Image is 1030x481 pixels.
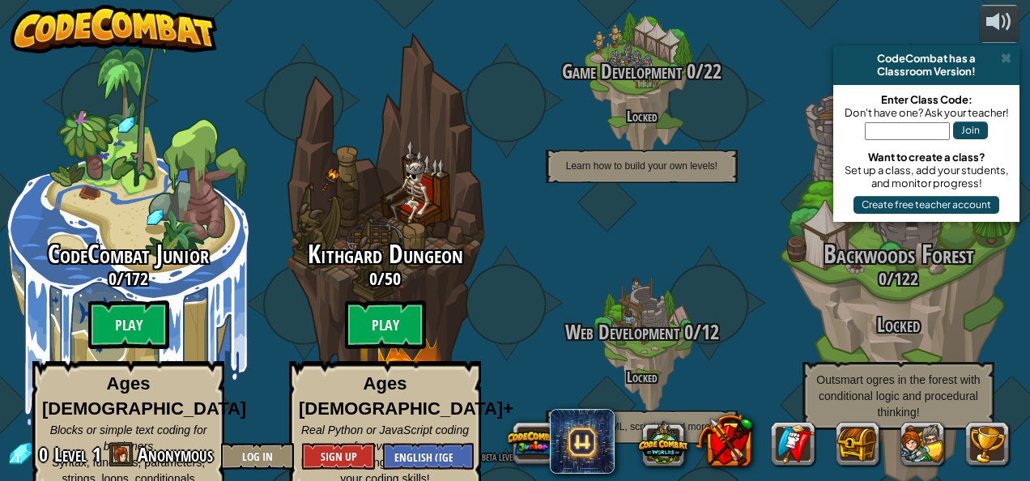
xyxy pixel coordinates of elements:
span: 122 [894,266,918,291]
button: Adjust volume [979,5,1019,43]
span: Game Development [562,57,682,85]
strong: Ages [DEMOGRAPHIC_DATA] [42,373,246,419]
img: CodeCombat - Learn how to code by playing a game [11,5,218,53]
span: Blocks or simple text coding for beginners [50,424,207,453]
span: 0 [879,266,887,291]
span: Web Development [565,318,679,346]
span: beta levels on [482,449,531,464]
h3: Locked [770,314,1027,336]
btn: Play [88,300,169,349]
span: 1 [92,441,101,467]
span: Backwoods Forest [824,236,974,271]
strong: Ages [DEMOGRAPHIC_DATA]+ [299,373,513,419]
span: Learn how to build your own levels! [566,160,717,172]
span: Outsmart ogres in the forest with conditional logic and procedural thinking! [816,373,980,419]
div: Set up a class, add your students, and monitor progress! [841,164,1011,189]
h3: / [770,269,1027,288]
h4: Locked [513,369,770,385]
span: 12 [701,318,719,346]
btn: Play [345,300,426,349]
button: Log In [221,443,294,470]
span: Kithgard Dungeon [308,236,463,271]
span: Anonymous [138,441,213,467]
div: Want to create a class? [841,151,1011,164]
h4: Locked [513,109,770,124]
div: Enter Class Code: [841,93,1011,106]
button: Join [953,121,988,139]
span: 50 [385,266,401,291]
button: Sign Up [302,443,375,470]
span: 0 [109,266,117,291]
span: 0 [369,266,377,291]
div: Don't have one? Ask your teacher! [841,106,1011,119]
span: CodeCombat Junior [48,236,209,271]
h3: / [257,269,513,288]
span: Level [54,441,87,468]
button: Create free teacher account [853,196,999,214]
span: 172 [124,266,148,291]
div: CodeCombat has a [840,52,1013,65]
h3: / [513,61,770,83]
div: Classroom Version! [840,65,1013,78]
span: 0 [679,318,693,346]
span: Real Python or JavaScript coding for everyone [301,424,469,453]
span: 22 [704,57,721,85]
span: 0 [682,57,696,85]
span: 0 [39,441,53,467]
h3: / [513,321,770,343]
